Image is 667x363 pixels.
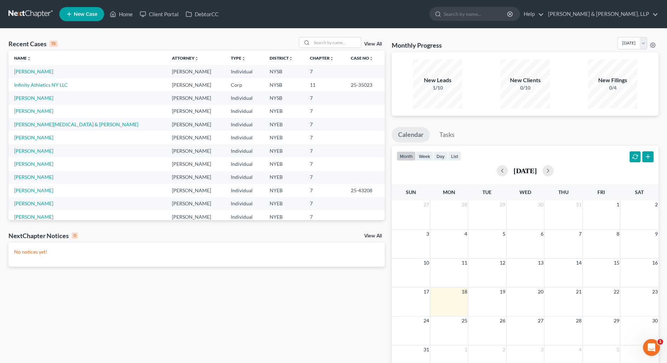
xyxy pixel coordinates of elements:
[545,8,658,20] a: [PERSON_NAME] & [PERSON_NAME], LLP
[264,78,304,91] td: NYSB
[651,288,659,296] span: 23
[304,131,345,144] td: 7
[406,189,416,195] span: Sun
[597,189,605,195] span: Fri
[578,230,582,238] span: 7
[537,200,544,209] span: 30
[14,108,53,114] a: [PERSON_NAME]
[194,56,199,61] i: unfold_more
[304,171,345,184] td: 7
[182,8,222,20] a: DebtorCC
[270,55,293,61] a: Districtunfold_more
[14,148,53,154] a: [PERSON_NAME]
[225,171,264,184] td: Individual
[613,288,620,296] span: 22
[166,171,225,184] td: [PERSON_NAME]
[264,210,304,223] td: NYEB
[225,131,264,144] td: Individual
[397,151,416,161] button: month
[172,55,199,61] a: Attorneyunfold_more
[433,127,461,143] a: Tasks
[166,197,225,210] td: [PERSON_NAME]
[433,151,448,161] button: day
[345,184,385,197] td: 25-43208
[14,134,53,140] a: [PERSON_NAME]
[241,56,246,61] i: unfold_more
[304,91,345,104] td: 7
[225,105,264,118] td: Individual
[461,316,468,325] span: 25
[413,84,462,91] div: 1/10
[575,259,582,267] span: 14
[225,184,264,197] td: Individual
[231,55,246,61] a: Typeunfold_more
[304,184,345,197] td: 7
[304,210,345,223] td: 7
[225,91,264,104] td: Individual
[502,345,506,354] span: 2
[464,345,468,354] span: 1
[166,91,225,104] td: [PERSON_NAME]
[519,189,531,195] span: Wed
[264,184,304,197] td: NYEB
[448,151,461,161] button: list
[588,76,637,84] div: New Filings
[426,230,430,238] span: 3
[166,118,225,131] td: [PERSON_NAME]
[14,82,68,88] a: Infinity Athletics NY LLC
[537,316,544,325] span: 27
[575,200,582,209] span: 31
[136,8,182,20] a: Client Portal
[392,127,430,143] a: Calendar
[657,339,663,345] span: 1
[616,200,620,209] span: 1
[225,144,264,157] td: Individual
[264,131,304,144] td: NYEB
[225,157,264,170] td: Individual
[8,40,58,48] div: Recent Cases
[304,118,345,131] td: 7
[499,200,506,209] span: 29
[500,76,550,84] div: New Clients
[499,316,506,325] span: 26
[635,189,644,195] span: Sat
[264,171,304,184] td: NYEB
[654,200,659,209] span: 2
[304,105,345,118] td: 7
[14,214,53,220] a: [PERSON_NAME]
[304,157,345,170] td: 7
[369,56,373,61] i: unfold_more
[345,78,385,91] td: 25-35023
[106,8,136,20] a: Home
[364,234,382,238] a: View All
[416,151,433,161] button: week
[166,78,225,91] td: [PERSON_NAME]
[330,56,334,61] i: unfold_more
[613,316,620,325] span: 29
[312,37,361,48] input: Search by name...
[49,41,58,47] div: 15
[264,65,304,78] td: NYSB
[264,91,304,104] td: NYSB
[264,144,304,157] td: NYEB
[651,259,659,267] span: 16
[461,200,468,209] span: 28
[264,118,304,131] td: NYEB
[264,197,304,210] td: NYEB
[14,55,31,61] a: Nameunfold_more
[575,288,582,296] span: 21
[461,259,468,267] span: 11
[289,56,293,61] i: unfold_more
[513,167,537,174] h2: [DATE]
[651,316,659,325] span: 30
[166,131,225,144] td: [PERSON_NAME]
[588,84,637,91] div: 0/4
[166,65,225,78] td: [PERSON_NAME]
[166,210,225,223] td: [PERSON_NAME]
[464,230,468,238] span: 4
[14,95,53,101] a: [PERSON_NAME]
[225,118,264,131] td: Individual
[225,65,264,78] td: Individual
[461,288,468,296] span: 18
[74,12,97,17] span: New Case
